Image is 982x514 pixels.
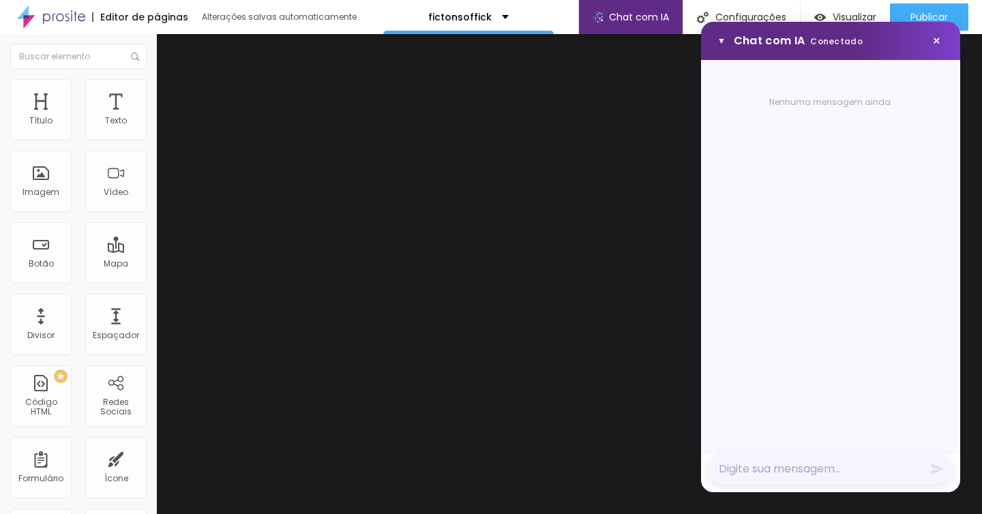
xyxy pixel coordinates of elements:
div: Redes Sociais [89,397,143,417]
div: Alterações salvas automaticamente [202,13,359,21]
img: AI [593,12,604,22]
textarea: Mensagem [708,454,953,484]
div: Editor de páginas [92,12,188,22]
span: Chat com IA [609,12,669,22]
div: Ícone [104,474,128,483]
span: Chat com IA [734,35,863,46]
button: Publicar [890,3,968,31]
div: Texto [105,116,127,125]
div: Título [29,116,53,125]
div: Divisor [27,331,55,340]
iframe: Editor [157,34,982,514]
button: Enviar mensagem [930,462,945,477]
div: Código HTML [14,397,68,417]
div: Formulário [18,474,63,483]
div: Vídeo [104,187,128,197]
button: × [927,31,947,50]
input: Buscar elemento [10,44,147,69]
div: Nenhuma mensagem ainda. [717,98,944,106]
div: Botão [29,259,54,269]
img: Icone [697,12,709,23]
img: Icone [131,52,139,61]
div: Espaçador [93,331,139,340]
span: Publicar [910,12,948,22]
span: Conectado [810,35,863,47]
div: Mapa [104,259,128,269]
p: fictonsoffick [428,12,492,22]
span: Visualizar [833,12,876,22]
button: Visualizar [801,3,890,31]
img: view-1.svg [814,12,826,23]
div: Imagem [23,187,59,197]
